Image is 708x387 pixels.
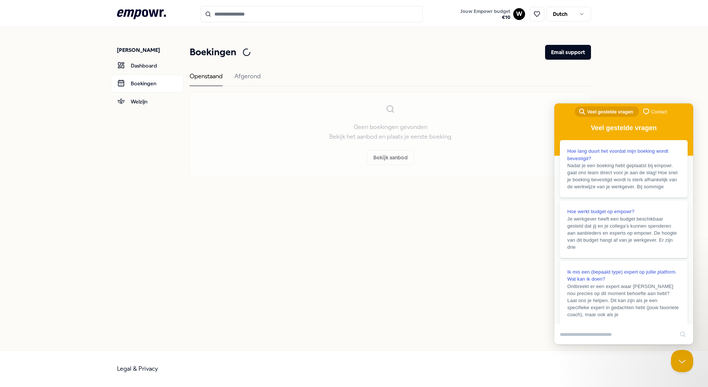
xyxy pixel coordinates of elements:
[457,6,513,22] a: Jouw Empowr budget€10
[111,75,184,92] a: Boekingen
[460,9,510,14] span: Jouw Empowr budget
[111,57,184,75] a: Dashboard
[329,122,451,141] p: Geen boekingen gevonden Bekijk het aanbod en plaats je eerste boeking
[459,7,512,22] button: Jouw Empowr budget€10
[234,72,261,86] div: Afgerond
[554,103,693,344] iframe: Help Scout Beacon - Live Chat, Contact Form, and Knowledge Base
[460,14,510,20] span: € 10
[367,150,414,165] button: Bekijk aanbod
[201,6,423,22] input: Search for products, categories or subcategories
[117,46,184,54] p: [PERSON_NAME]
[545,45,591,60] button: Email support
[190,72,223,86] div: Openstaand
[190,45,236,60] h1: Boekingen
[513,8,525,20] button: W
[117,365,158,372] a: Legal & Privacy
[111,93,184,110] a: Welzijn
[671,350,693,372] iframe: Help Scout Beacon - Close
